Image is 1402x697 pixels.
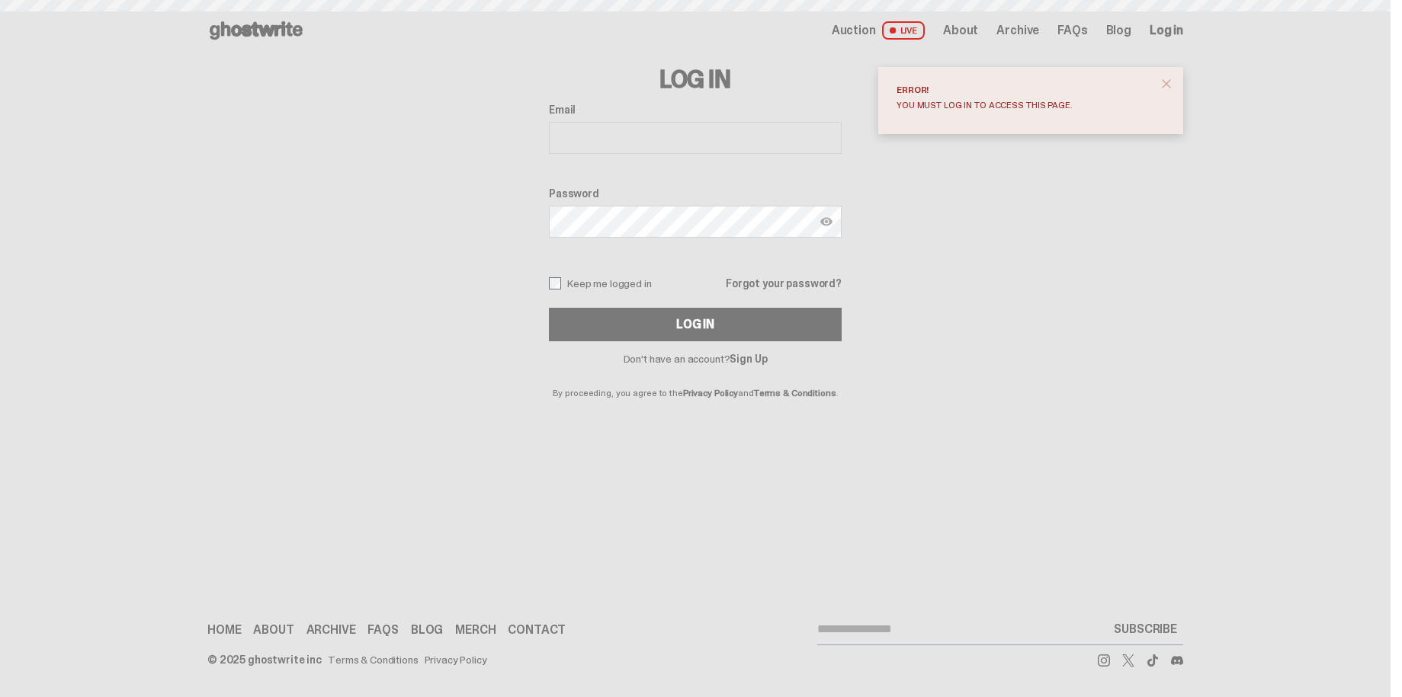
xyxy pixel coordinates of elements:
[1106,24,1131,37] a: Blog
[425,654,487,665] a: Privacy Policy
[1153,70,1180,98] button: close
[832,24,876,37] span: Auction
[367,624,398,636] a: FAQs
[730,352,767,366] a: Sign Up
[996,24,1039,37] a: Archive
[882,21,926,40] span: LIVE
[455,624,496,636] a: Merch
[549,277,652,289] label: Keep me logged in
[683,387,738,399] a: Privacy Policy
[832,21,925,40] a: Auction LIVE
[549,353,842,364] p: Don't have an account?
[549,364,842,398] p: By proceeding, you agree to the and .
[549,277,561,289] input: Keep me logged in
[411,624,443,636] a: Blog
[328,654,418,665] a: Terms & Conditions
[549,104,842,116] label: Email
[207,624,241,636] a: Home
[897,101,1153,110] div: You must log in to access this page.
[1150,24,1183,37] a: Log in
[676,318,714,331] div: Log In
[820,216,833,228] img: Show password
[549,187,842,200] label: Password
[726,278,842,289] a: Forgot your password?
[306,624,356,636] a: Archive
[549,308,842,341] button: Log In
[207,654,322,665] div: © 2025 ghostwrite inc
[1108,614,1183,644] button: SUBSCRIBE
[897,85,1153,94] div: Error!
[253,624,294,636] a: About
[549,67,842,91] h3: Log In
[754,387,836,399] a: Terms & Conditions
[943,24,978,37] a: About
[1057,24,1087,37] a: FAQs
[508,624,566,636] a: Contact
